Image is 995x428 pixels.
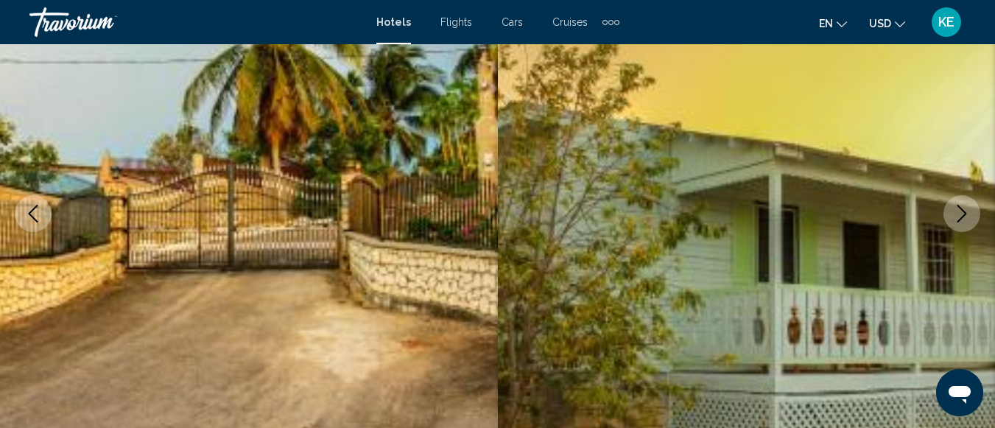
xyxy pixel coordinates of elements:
[376,16,411,28] a: Hotels
[943,195,980,232] button: Next image
[938,15,954,29] span: KE
[936,369,983,416] iframe: Button to launch messaging window
[502,16,523,28] a: Cars
[869,18,891,29] span: USD
[29,7,362,37] a: Travorium
[927,7,966,38] button: User Menu
[819,18,833,29] span: en
[552,16,588,28] a: Cruises
[869,13,905,34] button: Change currency
[819,13,847,34] button: Change language
[440,16,472,28] a: Flights
[602,10,619,34] button: Extra navigation items
[15,195,52,232] button: Previous image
